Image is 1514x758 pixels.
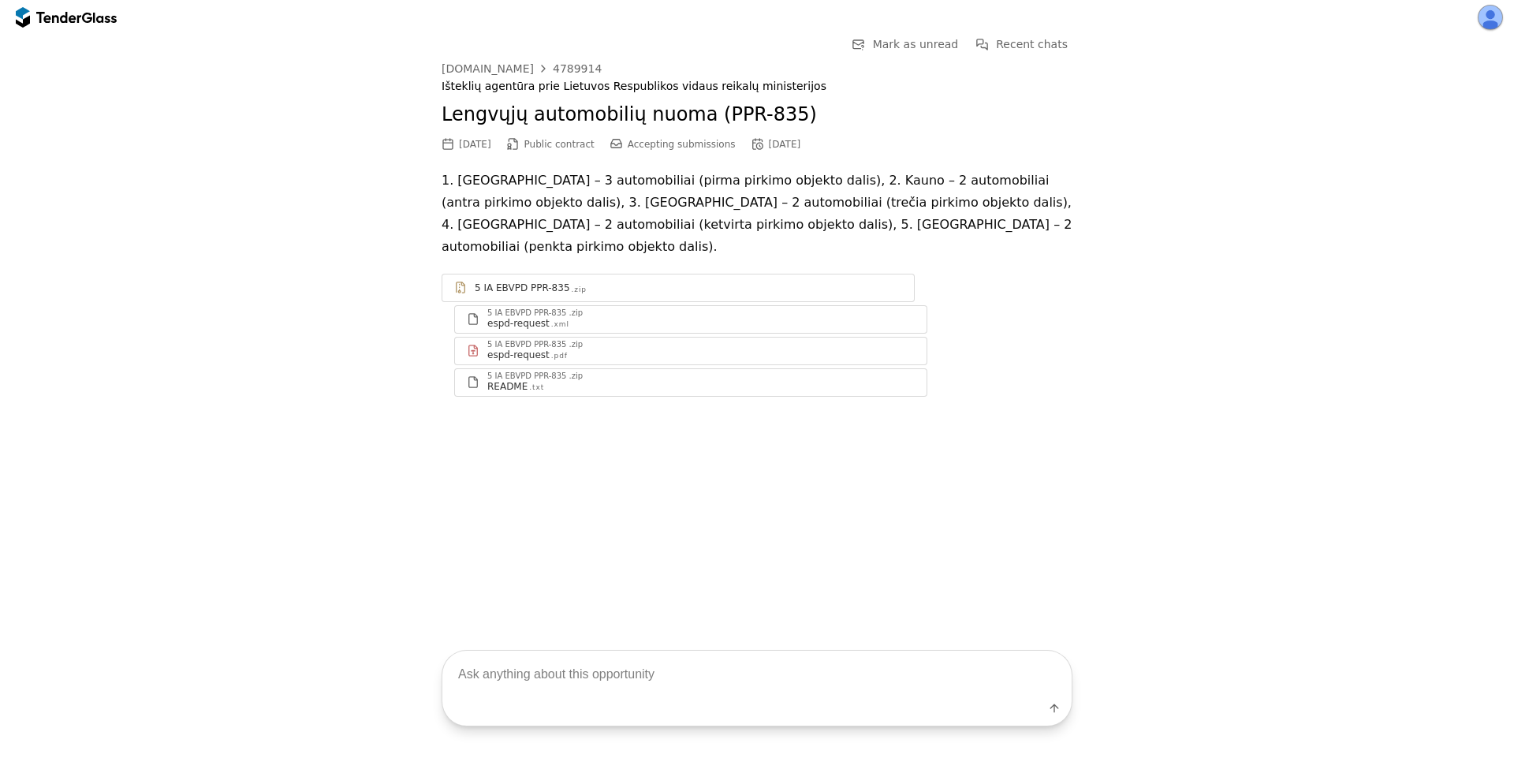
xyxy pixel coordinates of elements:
span: Recent chats [996,38,1068,50]
div: .txt [529,383,544,393]
div: 5 IA EBVPD PPR-835 [475,282,570,294]
span: Public contract [524,139,595,150]
div: [DOMAIN_NAME] [442,63,534,74]
div: 5 IA EBVPD PPR-835 .zip [487,341,583,349]
div: [DATE] [769,139,801,150]
div: 5 IA EBVPD PPR-835 .zip [487,309,583,317]
div: 4789914 [553,63,602,74]
button: Recent chats [971,35,1072,54]
div: espd-request [487,317,550,330]
a: 5 IA EBVPD PPR-835 .zipespd-request.pdf [454,337,927,365]
div: .xml [551,319,569,330]
span: Mark as unread [873,38,959,50]
div: .pdf [551,351,568,361]
h2: Lengvųjų automobilių nuoma (PPR-835) [442,102,1072,129]
span: Accepting submissions [628,139,736,150]
a: 5 IA EBVPD PPR-835 .zipespd-request.xml [454,305,927,334]
div: [DATE] [459,139,491,150]
p: 1. [GEOGRAPHIC_DATA] – 3 automobiliai (pirma pirkimo objekto dalis), 2. Kauno – 2 automobiliai (a... [442,170,1072,258]
a: 5 IA EBVPD PPR-835 .zipREADME.txt [454,368,927,397]
div: Išteklių agentūra prie Lietuvos Respublikos vidaus reikalų ministerijos [442,80,1072,93]
div: 5 IA EBVPD PPR-835 .zip [487,372,583,380]
div: espd-request [487,349,550,361]
a: 5 IA EBVPD PPR-835.zip [442,274,915,302]
button: Mark as unread [848,35,964,54]
a: [DOMAIN_NAME]4789914 [442,62,602,75]
div: .zip [572,285,587,295]
div: README [487,380,528,393]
